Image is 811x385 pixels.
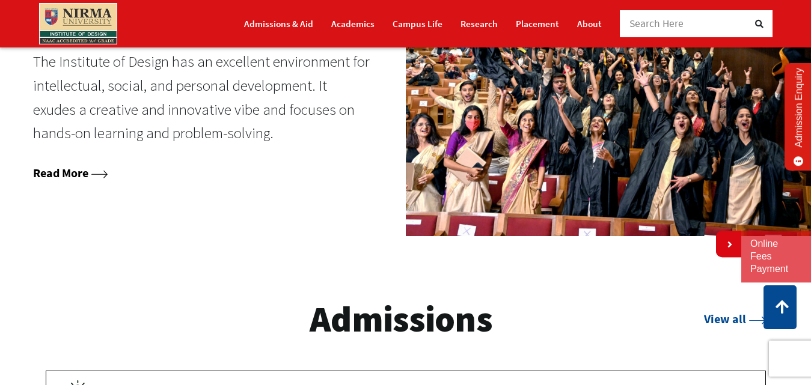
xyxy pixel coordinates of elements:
img: main_logo [39,3,117,44]
a: Campus Life [393,13,442,34]
a: Academics [331,13,375,34]
a: View all [704,311,765,326]
a: Online Fees Payment [750,238,802,275]
h3: Admissions [310,296,492,342]
a: Read More [33,165,108,180]
a: Admissions & Aid [244,13,313,34]
a: Research [461,13,498,34]
a: Placement [516,13,559,34]
a: About [577,13,602,34]
span: Search Here [629,17,684,30]
p: The Institute of Design has an excellent environment for intellectual, social, and personal devel... [33,50,373,145]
